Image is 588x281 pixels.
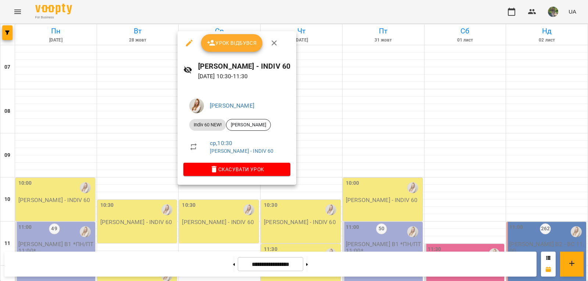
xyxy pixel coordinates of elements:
[210,148,274,154] a: [PERSON_NAME] - INDIV 60
[189,165,284,174] span: Скасувати Урок
[189,98,204,113] img: db46d55e6fdf8c79d257263fe8ff9f52.jpeg
[183,163,290,176] button: Скасувати Урок
[198,72,291,81] p: [DATE] 10:30 - 11:30
[189,122,226,128] span: Indiv 60 NEW!
[210,140,232,147] a: ср , 10:30
[226,122,270,128] span: [PERSON_NAME]
[207,39,257,47] span: Урок відбувся
[226,119,271,131] div: [PERSON_NAME]
[198,61,291,72] h6: [PERSON_NAME] - INDIV 60
[210,102,254,109] a: [PERSON_NAME]
[201,34,263,52] button: Урок відбувся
